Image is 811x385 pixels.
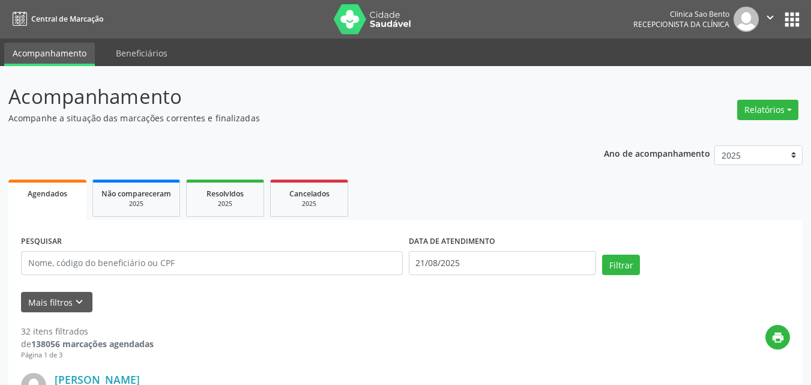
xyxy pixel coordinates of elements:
button: apps [782,9,803,30]
strong: 138056 marcações agendadas [31,338,154,350]
button:  [759,7,782,32]
a: Beneficiários [107,43,176,64]
button: Filtrar [602,255,640,275]
div: de [21,338,154,350]
p: Ano de acompanhamento [604,145,710,160]
input: Nome, código do beneficiário ou CPF [21,251,403,275]
img: img [734,7,759,32]
span: Recepcionista da clínica [633,19,729,29]
span: Resolvidos [207,189,244,199]
a: Central de Marcação [8,9,103,29]
input: Selecione um intervalo [409,251,597,275]
i:  [764,11,777,24]
span: Não compareceram [101,189,171,199]
a: Acompanhamento [4,43,95,66]
label: DATA DE ATENDIMENTO [409,232,495,251]
div: Clinica Sao Bento [633,9,729,19]
div: 32 itens filtrados [21,325,154,338]
span: Cancelados [289,189,330,199]
p: Acompanhamento [8,82,564,112]
i: keyboard_arrow_down [73,296,86,309]
div: 2025 [195,199,255,208]
div: Página 1 de 3 [21,350,154,360]
div: 2025 [101,199,171,208]
button: Relatórios [737,100,798,120]
p: Acompanhe a situação das marcações correntes e finalizadas [8,112,564,124]
button: Mais filtroskeyboard_arrow_down [21,292,92,313]
label: PESQUISAR [21,232,62,251]
span: Central de Marcação [31,14,103,24]
i: print [771,331,785,344]
div: 2025 [279,199,339,208]
button: print [765,325,790,350]
span: Agendados [28,189,67,199]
